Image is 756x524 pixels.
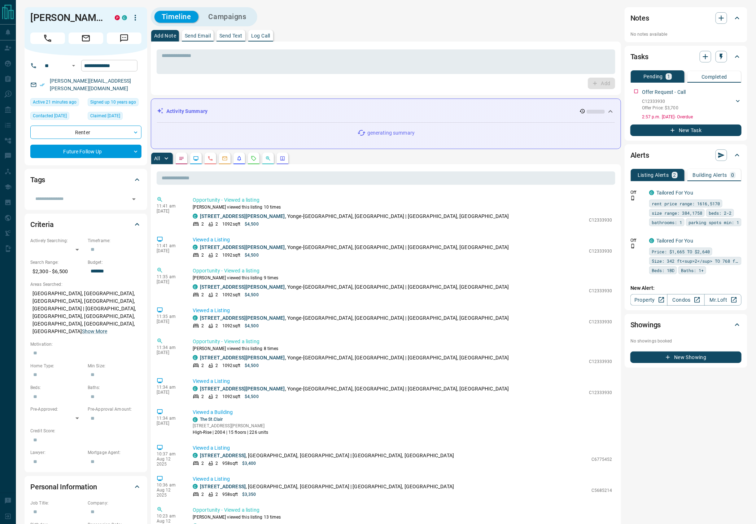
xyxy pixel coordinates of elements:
p: 2 [215,491,218,498]
h2: Showings [630,319,661,331]
div: condos.ca [193,214,198,219]
p: 2 [215,292,218,298]
p: [STREET_ADDRESS][PERSON_NAME] [193,423,268,429]
h2: Alerts [630,149,649,161]
p: Opportunity - Viewed a listing [193,267,612,275]
p: 11:35 am [157,274,182,279]
a: [STREET_ADDRESS][PERSON_NAME] [200,355,285,361]
p: generating summary [367,129,415,137]
p: 11:35 am [157,314,182,319]
p: Motivation: [30,341,141,348]
p: [PERSON_NAME] viewed this listing 13 times [193,514,612,520]
p: Viewed a Listing [193,475,612,483]
p: [DATE] [157,319,182,324]
svg: Opportunities [265,156,271,161]
p: Offer Request - Call [642,88,686,96]
p: Opportunity - Viewed a listing [193,196,612,204]
p: 2 [201,491,204,498]
p: 11:34 am [157,416,182,421]
div: Sun Aug 10 2025 [88,112,141,122]
p: Viewed a Listing [193,377,612,385]
div: condos.ca [193,315,198,320]
div: Sun Jul 26 2015 [88,98,141,108]
div: Alerts [630,147,742,164]
div: Tasks [630,48,742,65]
p: , Yonge-[GEOGRAPHIC_DATA], [GEOGRAPHIC_DATA] | [GEOGRAPHIC_DATA], [GEOGRAPHIC_DATA] [200,244,509,251]
h1: [PERSON_NAME] [30,12,104,23]
p: Send Text [219,33,242,38]
p: Mortgage Agent: [88,449,141,456]
div: condos.ca [193,417,198,422]
div: condos.ca [193,355,198,360]
p: [GEOGRAPHIC_DATA], [GEOGRAPHIC_DATA], [GEOGRAPHIC_DATA], [GEOGRAPHIC_DATA], [GEOGRAPHIC_DATA] | [... [30,288,141,337]
p: [PERSON_NAME] viewed this listing 9 times [193,275,612,281]
button: Timeline [154,11,198,23]
p: 11:41 am [157,243,182,248]
span: rent price range: 1616,5170 [652,200,720,207]
a: [STREET_ADDRESS][PERSON_NAME] [200,244,285,250]
p: $2,300 - $6,500 [30,266,84,278]
p: Baths: [88,384,141,391]
p: 958 sqft [222,460,238,467]
p: 958 sqft [222,491,238,498]
p: 1092 sqft [222,362,240,369]
p: Send Email [185,33,211,38]
p: [PERSON_NAME] viewed this listing 10 times [193,204,612,210]
p: Pending [643,74,663,79]
p: , Yonge-[GEOGRAPHIC_DATA], [GEOGRAPHIC_DATA] | [GEOGRAPHIC_DATA], [GEOGRAPHIC_DATA] [200,283,509,291]
p: , [GEOGRAPHIC_DATA], [GEOGRAPHIC_DATA] | [GEOGRAPHIC_DATA], [GEOGRAPHIC_DATA] [200,483,454,490]
div: Criteria [30,216,141,233]
p: New Alert: [630,284,742,292]
p: Aug 12 2025 [157,488,182,498]
p: Home Type: [30,363,84,369]
svg: Requests [251,156,257,161]
p: Company: [88,500,141,506]
button: Show More [82,328,107,335]
p: , Yonge-[GEOGRAPHIC_DATA], [GEOGRAPHIC_DATA] | [GEOGRAPHIC_DATA], [GEOGRAPHIC_DATA] [200,354,509,362]
button: Campaigns [201,11,254,23]
div: condos.ca [122,15,127,20]
p: 2:57 p.m. [DATE] - Overdue [642,114,742,120]
p: [DATE] [157,209,182,214]
a: Tailored For You [656,238,693,244]
p: 2 [215,323,218,329]
a: [STREET_ADDRESS] [200,484,246,489]
p: Opportunity - Viewed a listing [193,338,612,345]
span: Message [107,32,141,44]
div: Personal Information [30,478,141,495]
p: $4,500 [245,221,259,227]
p: C12333930 [589,319,612,325]
p: Listing Alerts [638,173,669,178]
p: 2 [201,362,204,369]
a: [STREET_ADDRESS][PERSON_NAME] [200,284,285,290]
span: Beds: 1BD [652,267,674,274]
p: 11:34 am [157,345,182,350]
p: 1 [667,74,670,79]
span: Signed up 10 years ago [90,99,136,106]
p: C12333930 [642,98,678,105]
span: bathrooms: 1 [652,219,682,226]
a: Condos [667,294,704,306]
p: Offer Price: $3,700 [642,105,678,111]
p: Building Alerts [693,173,727,178]
span: Price: $1,665 TO $2,640 [652,248,710,255]
div: condos.ca [649,190,654,195]
p: 2 [201,252,204,258]
p: , Yonge-[GEOGRAPHIC_DATA], [GEOGRAPHIC_DATA] | [GEOGRAPHIC_DATA], [GEOGRAPHIC_DATA] [200,213,509,220]
span: beds: 2-2 [709,209,731,217]
h2: Tags [30,174,45,185]
p: Beds: [30,384,84,391]
a: [STREET_ADDRESS][PERSON_NAME] [200,386,285,392]
p: C12333930 [589,288,612,294]
button: New Task [630,125,742,136]
p: Activity Summary [166,108,207,115]
div: Showings [630,316,742,333]
p: Areas Searched: [30,281,141,288]
p: $4,500 [245,252,259,258]
p: [DATE] [157,248,182,253]
p: No notes available [630,31,742,38]
p: 11:34 am [157,385,182,390]
p: 10:37 am [157,451,182,457]
button: Open [69,61,78,70]
a: Tailored For You [656,190,693,196]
